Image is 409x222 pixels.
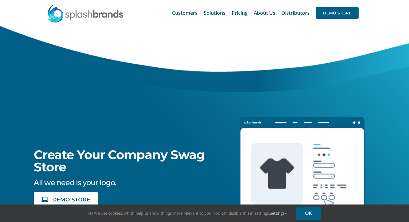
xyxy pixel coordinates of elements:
span: Distributors [281,10,310,15]
a: Pricing [232,3,248,23]
a: DEMO STORE [316,3,359,23]
span: Customers [172,10,198,15]
a: Customers [172,3,198,23]
span: DEMO STORE [316,7,359,19]
span: Pricing [232,10,248,15]
span: All we need is your logo. [34,178,116,187]
img: SplashBrands.com Logo [47,4,124,23]
span: Create Your Company Swag Store [34,147,205,174]
span: Solutions [204,10,226,15]
a: Distributors [281,3,310,23]
a: OK [296,207,321,220]
a: DEMO STORE [34,192,98,207]
nav: Main Menu [172,3,359,23]
span: DEMO STORE [52,197,90,202]
a: Settings [270,210,287,216]
span: Hi! We use cookies, which help us show things more relevant to you. You can disable this in setti... [88,210,287,216]
span: About Us [254,10,275,15]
